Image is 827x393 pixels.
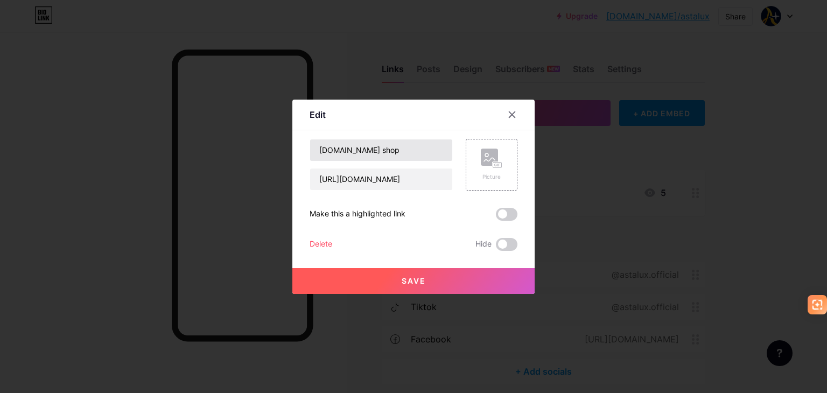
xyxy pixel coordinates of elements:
div: Edit [310,108,326,121]
span: Hide [475,238,492,251]
button: Save [292,268,535,294]
div: Make this a highlighted link [310,208,405,221]
span: Save [402,276,426,285]
div: Delete [310,238,332,251]
input: Title [310,139,452,161]
div: Picture [481,173,502,181]
input: URL [310,169,452,190]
